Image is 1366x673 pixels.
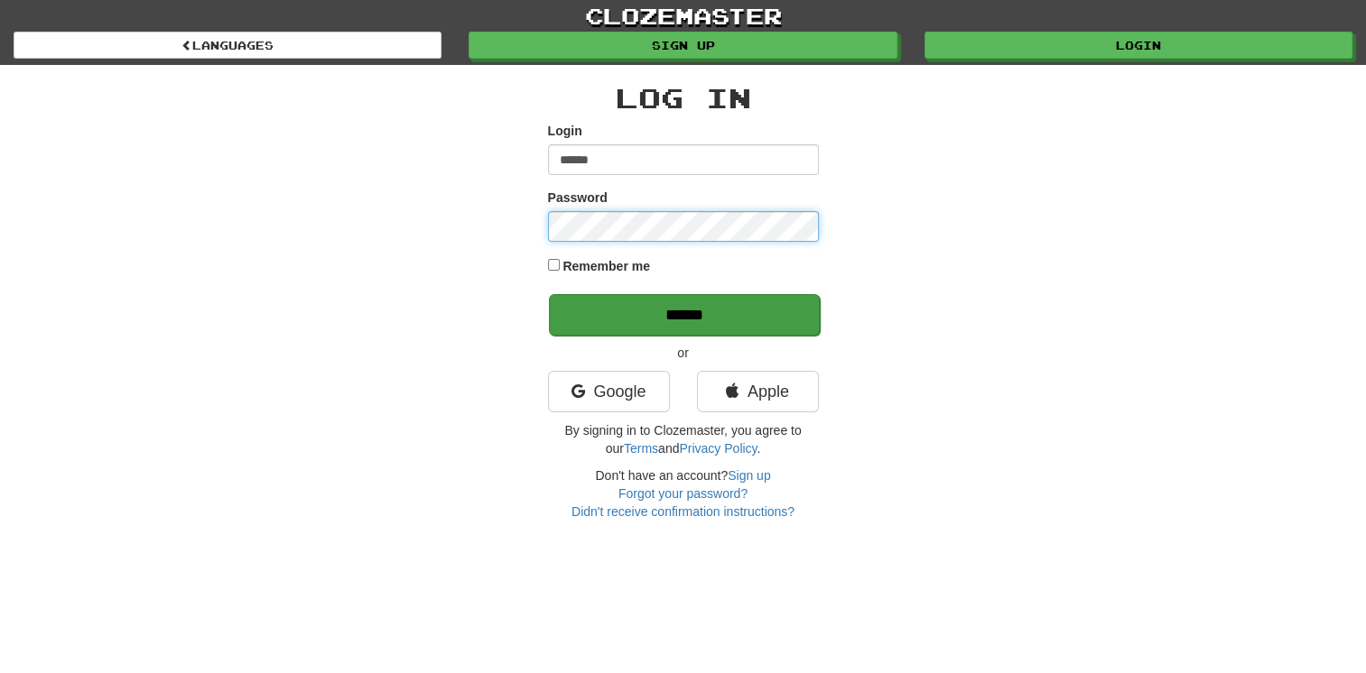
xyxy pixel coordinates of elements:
p: or [548,344,819,362]
a: Sign up [728,468,770,483]
a: Google [548,371,670,412]
a: Login [925,32,1352,59]
a: Apple [697,371,819,412]
a: Forgot your password? [618,486,748,501]
a: Terms [624,441,658,456]
a: Didn't receive confirmation instructions? [571,504,795,519]
a: Sign up [469,32,897,59]
a: Languages [14,32,441,59]
a: Privacy Policy [679,441,757,456]
label: Remember me [562,257,650,275]
label: Password [548,189,608,207]
p: By signing in to Clozemaster, you agree to our and . [548,421,819,457]
h2: Log In [548,83,819,113]
label: Login [548,122,582,140]
div: Don't have an account? [548,466,819,521]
